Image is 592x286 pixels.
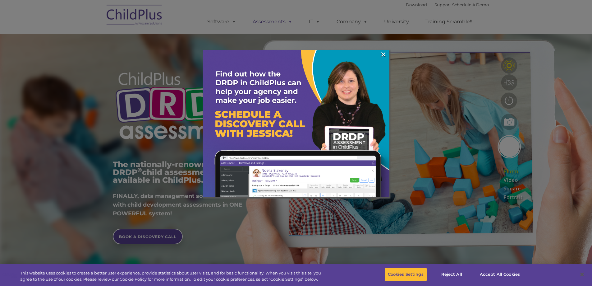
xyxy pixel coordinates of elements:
button: Close [575,268,589,281]
button: Reject All [432,268,471,281]
button: Accept All Cookies [476,268,523,281]
button: Cookies Settings [384,268,427,281]
a: × [380,51,387,58]
div: This website uses cookies to create a better user experience, provide statistics about user visit... [20,270,326,282]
